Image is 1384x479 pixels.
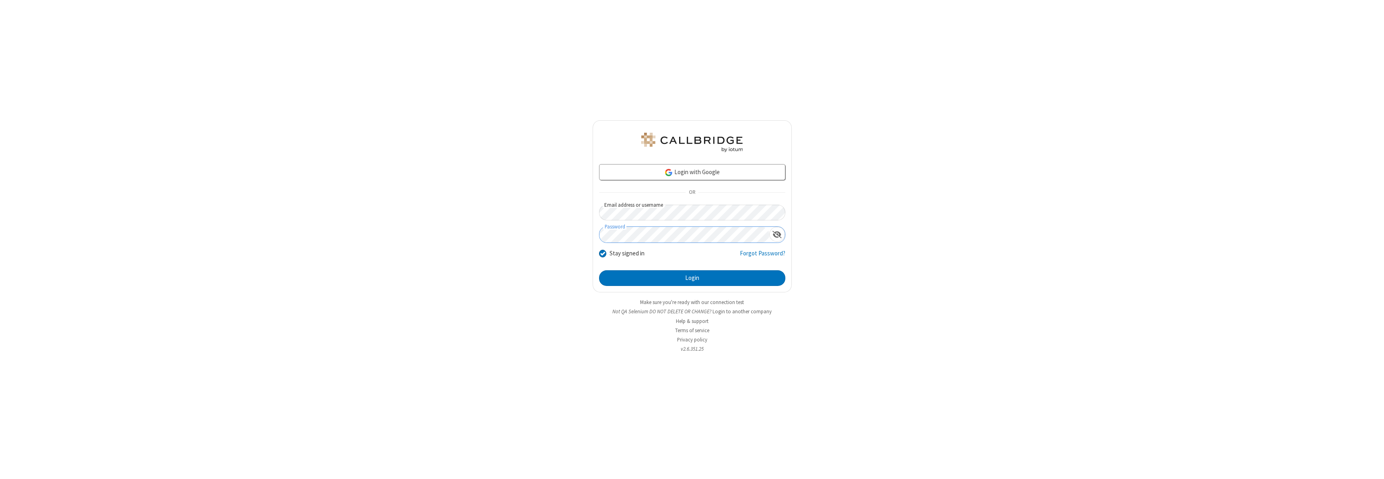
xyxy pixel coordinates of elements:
[593,308,792,315] li: Not QA Selenium DO NOT DELETE OR CHANGE?
[610,249,645,258] label: Stay signed in
[675,327,709,334] a: Terms of service
[599,270,785,286] button: Login
[593,345,792,353] li: v2.6.351.25
[676,318,708,325] a: Help & support
[640,299,744,306] a: Make sure you're ready with our connection test
[677,336,707,343] a: Privacy policy
[740,249,785,264] a: Forgot Password?
[713,308,772,315] button: Login to another company
[640,133,744,152] img: QA Selenium DO NOT DELETE OR CHANGE
[599,164,785,180] a: Login with Google
[769,227,785,242] div: Show password
[686,187,698,198] span: OR
[1364,458,1378,473] iframe: Chat
[664,168,673,177] img: google-icon.png
[599,205,785,220] input: Email address or username
[599,227,769,243] input: Password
